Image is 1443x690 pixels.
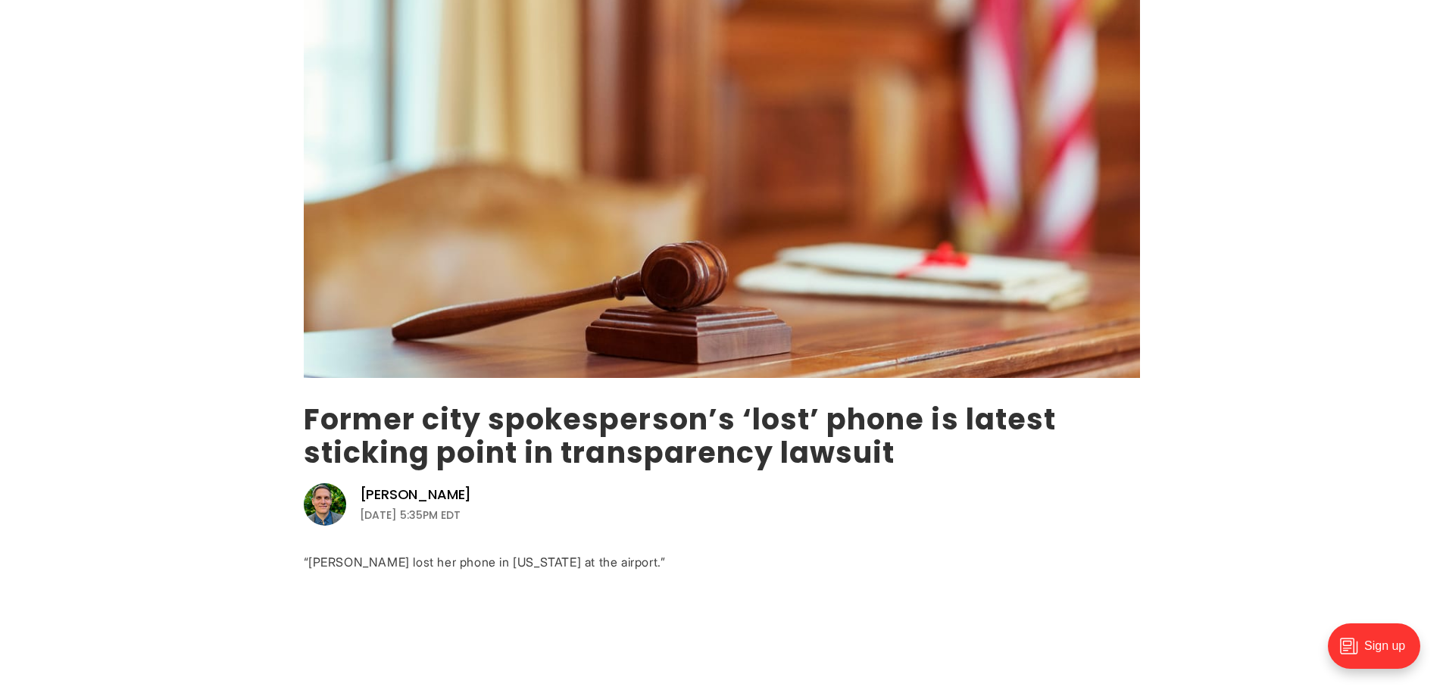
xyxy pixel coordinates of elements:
div: “[PERSON_NAME] lost her phone in [US_STATE] at the airport.” [304,554,1140,570]
a: Former city spokesperson’s ‘lost’ phone is latest sticking point in transparency lawsuit [304,399,1056,473]
a: [PERSON_NAME] [360,485,472,504]
time: [DATE] 5:35PM EDT [360,506,461,524]
img: Graham Moomaw [304,483,346,526]
iframe: portal-trigger [1315,616,1443,690]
